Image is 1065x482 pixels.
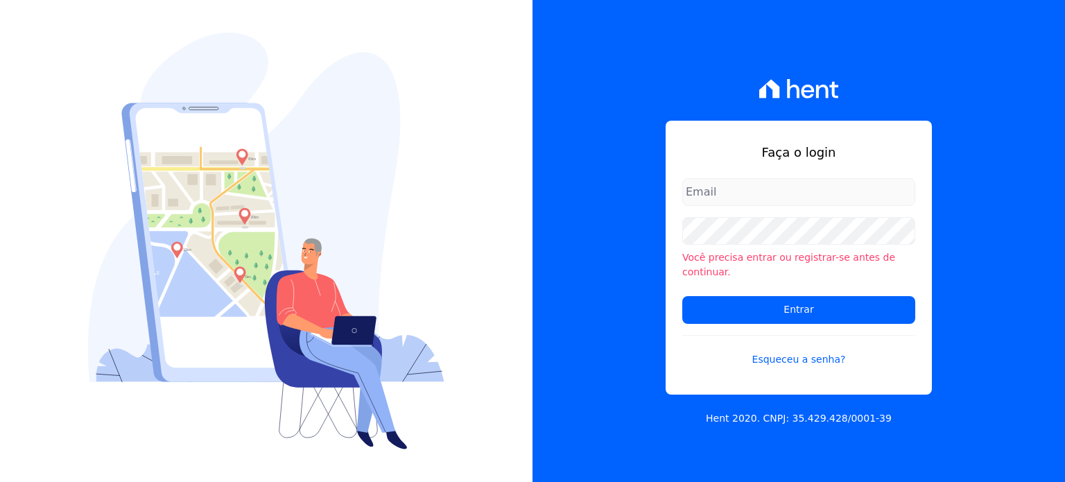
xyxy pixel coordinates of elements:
[682,250,915,279] li: Você precisa entrar ou registrar-se antes de continuar.
[88,33,444,449] img: Login
[682,296,915,324] input: Entrar
[706,411,892,426] p: Hent 2020. CNPJ: 35.429.428/0001-39
[682,335,915,367] a: Esqueceu a senha?
[682,178,915,206] input: Email
[682,143,915,162] h1: Faça o login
